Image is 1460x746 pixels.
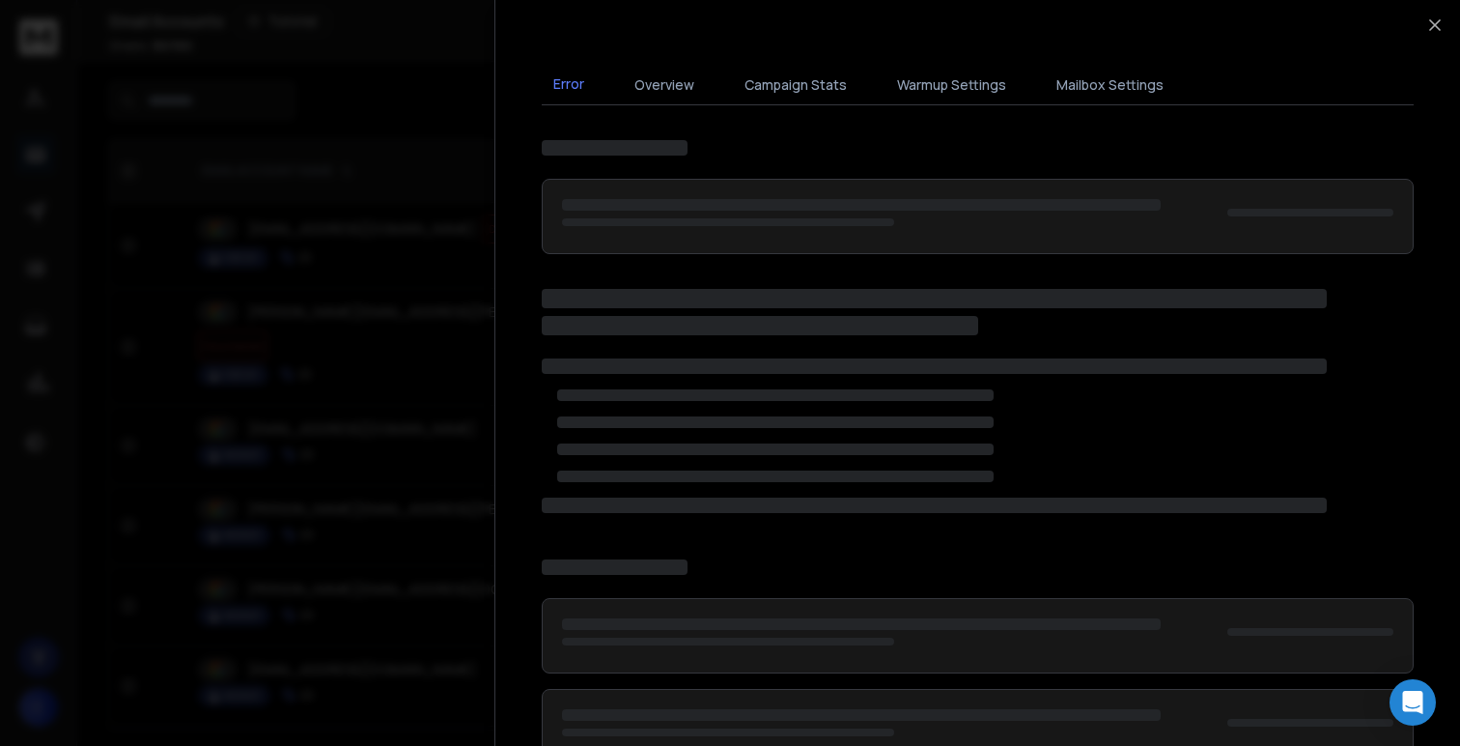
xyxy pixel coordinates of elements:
[1390,679,1436,726] div: Open Intercom Messenger
[542,63,596,107] button: Error
[1045,64,1175,106] button: Mailbox Settings
[623,64,706,106] button: Overview
[885,64,1018,106] button: Warmup Settings
[733,64,858,106] button: Campaign Stats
